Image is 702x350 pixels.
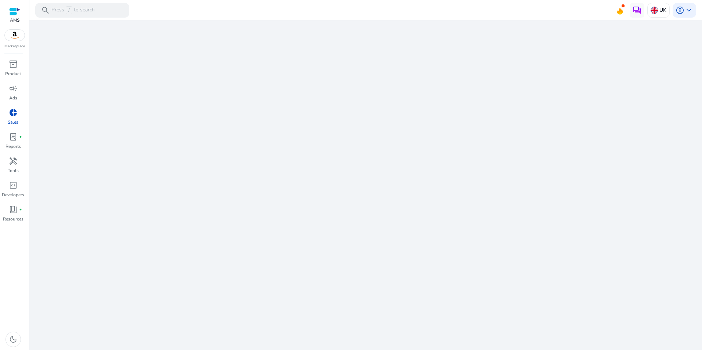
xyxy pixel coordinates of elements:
p: Developers [2,192,24,198]
p: AMS [9,17,20,23]
img: amazon.svg [5,30,25,41]
img: uk.svg [651,7,658,14]
span: account_circle [676,6,684,15]
p: Product [5,70,21,77]
span: donut_small [9,108,18,117]
span: lab_profile [9,132,18,141]
span: campaign [9,84,18,93]
p: UK [659,4,666,17]
p: Sales [8,119,18,125]
p: Press to search [51,6,95,14]
p: Tools [8,167,19,174]
span: / [66,6,72,14]
p: Ads [9,95,17,101]
span: inventory_2 [9,60,18,69]
p: Resources [3,216,23,222]
span: dark_mode [9,335,18,344]
span: handyman [9,157,18,165]
span: search [41,6,50,15]
span: fiber_manual_record [19,208,22,211]
span: fiber_manual_record [19,135,22,138]
span: book_4 [9,205,18,214]
p: Marketplace [4,44,25,49]
span: keyboard_arrow_down [684,6,693,15]
span: code_blocks [9,181,18,190]
p: Reports [6,143,21,150]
